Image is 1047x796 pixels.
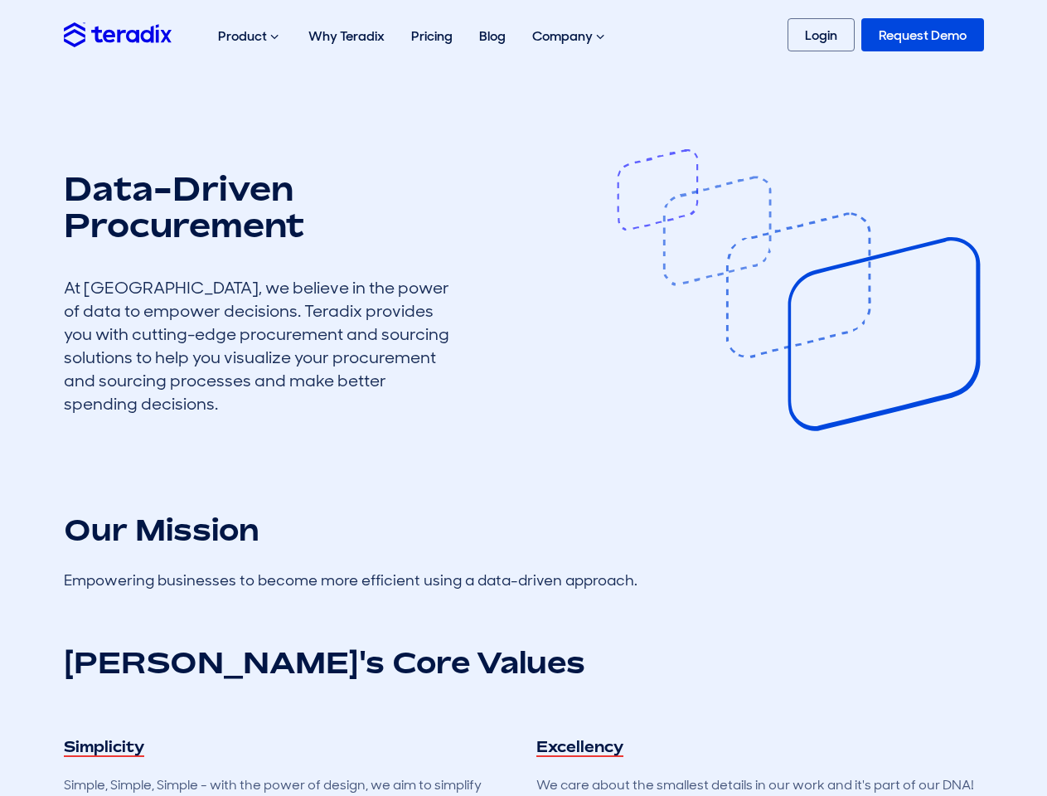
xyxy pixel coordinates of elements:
[64,22,172,46] img: Teradix logo
[536,776,984,794] p: We care about the smallest details in our work and it's part of our DNA!
[536,737,623,758] h2: Excellency
[295,10,398,62] a: Why Teradix
[64,170,462,243] h1: Data-Driven Procurement
[64,511,984,548] h2: Our Mission
[614,149,983,431] img: عن تيرادكس
[64,643,984,681] h2: [PERSON_NAME]'s Core Values
[398,10,466,62] a: Pricing
[519,10,621,63] div: Company
[466,10,519,62] a: Blog
[205,10,295,63] div: Product
[788,18,855,51] a: Login
[64,737,144,758] h2: Simplicity
[64,573,984,588] h4: Empowering businesses to become more efficient using a data-driven approach.
[64,276,462,415] div: At [GEOGRAPHIC_DATA], we believe in the power of data to empower decisions. Teradix provides you ...
[861,18,984,51] a: Request Demo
